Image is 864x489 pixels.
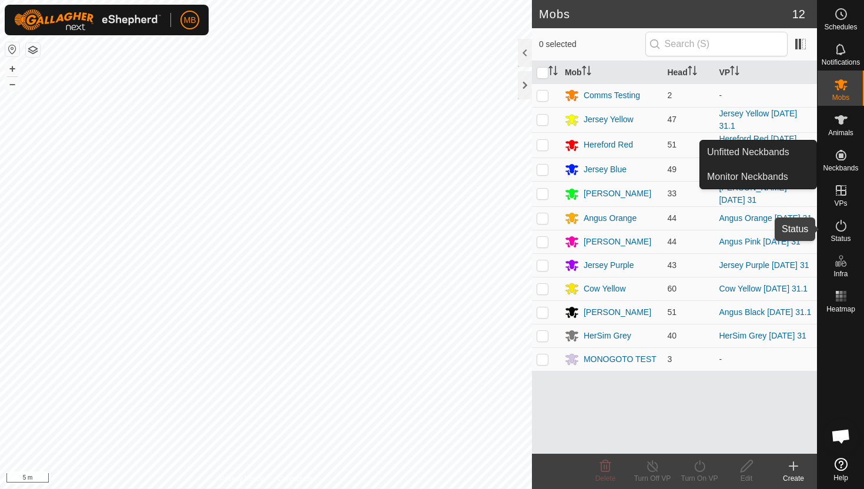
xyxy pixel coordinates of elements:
span: 2 [667,91,672,100]
span: 47 [667,115,677,124]
span: 44 [667,213,677,223]
div: Hereford Red [584,139,633,151]
a: Open chat [823,418,859,454]
h2: Mobs [539,7,792,21]
span: Animals [828,129,853,136]
span: Notifications [822,59,860,66]
span: Schedules [824,24,857,31]
img: Gallagher Logo [14,9,161,31]
a: Angus Orange [DATE] 31 [719,213,812,223]
div: Angus Orange [584,212,637,225]
p-sorticon: Activate to sort [582,68,591,77]
button: Reset Map [5,42,19,56]
span: 49 [667,165,677,174]
a: Privacy Policy [219,474,263,484]
span: 40 [667,331,677,340]
div: [PERSON_NAME] [584,236,651,248]
span: Neckbands [823,165,858,172]
button: + [5,62,19,76]
span: VPs [834,200,847,207]
span: Help [833,474,848,481]
a: Contact Us [277,474,312,484]
span: Delete [595,474,616,483]
span: 51 [667,307,677,317]
span: Mobs [832,94,849,101]
a: Jersey Yellow [DATE] 31.1 [719,109,797,130]
button: Map Layers [26,43,40,57]
a: Hereford Red [DATE] 31.1 [719,134,796,156]
div: Turn Off VP [629,473,676,484]
span: Status [830,235,850,242]
a: Unfitted Neckbands [700,140,816,164]
span: Monitor Neckbands [707,170,788,184]
a: HerSim Grey [DATE] 31 [719,331,806,340]
div: Edit [723,473,770,484]
div: Jersey Purple [584,259,634,272]
p-sorticon: Activate to sort [688,68,697,77]
th: Mob [560,61,663,84]
div: Jersey Blue [584,163,627,176]
span: 51 [667,140,677,149]
span: MB [184,14,196,26]
div: [PERSON_NAME] [584,306,651,319]
a: Angus Black [DATE] 31.1 [719,307,811,317]
span: 0 selected [539,38,645,51]
td: - [714,83,817,107]
span: 60 [667,284,677,293]
span: 12 [792,5,805,23]
a: Help [818,453,864,486]
div: Create [770,473,817,484]
span: 3 [667,354,672,364]
span: Infra [833,270,848,277]
a: [PERSON_NAME] [DATE] 31 [719,183,786,205]
div: Cow Yellow [584,283,626,295]
span: Unfitted Neckbands [707,145,789,159]
div: [PERSON_NAME] [584,187,651,200]
div: HerSim Grey [584,330,631,342]
button: – [5,77,19,91]
p-sorticon: Activate to sort [548,68,558,77]
a: Jersey Purple [DATE] 31 [719,260,809,270]
div: Turn On VP [676,473,723,484]
div: MONOGOTO TEST [584,353,657,366]
span: Heatmap [826,306,855,313]
p-sorticon: Activate to sort [730,68,739,77]
input: Search (S) [645,32,788,56]
a: Monitor Neckbands [700,165,816,189]
span: 44 [667,237,677,246]
th: Head [662,61,714,84]
span: 43 [667,260,677,270]
span: 33 [667,189,677,198]
div: Jersey Yellow [584,113,634,126]
a: Cow Yellow [DATE] 31.1 [719,284,808,293]
div: Comms Testing [584,89,640,102]
th: VP [714,61,817,84]
a: Angus Pink [DATE] 31 [719,237,800,246]
td: - [714,347,817,371]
